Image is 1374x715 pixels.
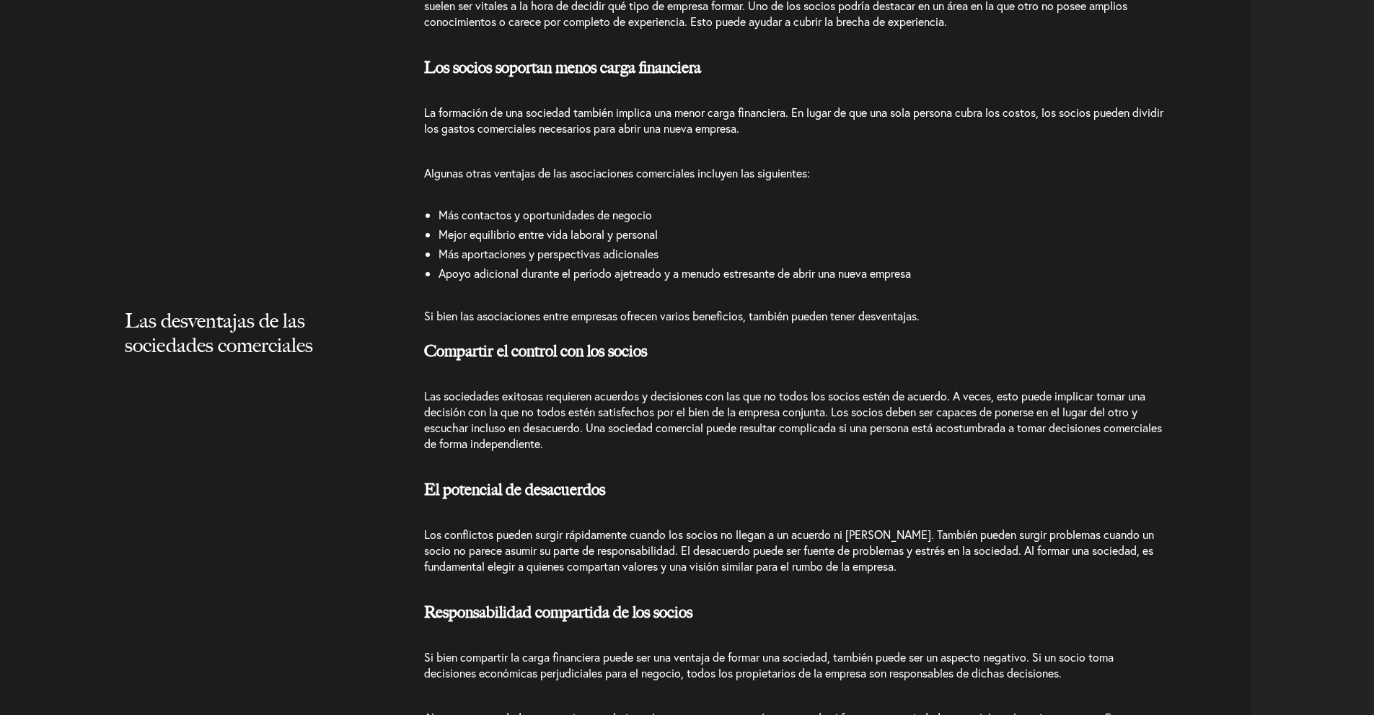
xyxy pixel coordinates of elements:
[424,480,605,499] font: El potencial de desacuerdos
[125,308,313,357] font: Las desventajas de las sociedades comerciales
[424,58,701,77] font: Los socios soportan menos carga financiera
[424,649,1114,680] font: Si bien compartir la carga financiera puede ser una ventaja de formar una sociedad, también puede...
[424,105,1163,136] font: La formación de una sociedad también implica una menor carga financiera. En lugar de que una sola...
[439,207,652,222] font: Más contactos y oportunidades de negocio
[439,266,911,281] font: Apoyo adicional durante el período ajetreado y a menudo estresante de abrir una nueva empresa
[424,527,1154,574] font: Los conflictos pueden surgir rápidamente cuando los socios no llegan a un acuerdo ni [PERSON_NAME...
[439,246,659,261] font: Más aportaciones y perspectivas adicionales
[424,602,692,622] font: Responsabilidad compartida de los socios
[424,165,810,180] font: Algunas otras ventajas de las asociaciones comerciales incluyen las siguientes:
[424,341,647,361] font: Compartir el control con los socios
[424,388,1162,451] font: Las sociedades exitosas requieren acuerdos y decisiones con las que no todos los socios estén de ...
[439,227,658,242] font: Mejor equilibrio entre vida laboral y personal
[424,308,920,323] font: Si bien las asociaciones entre empresas ofrecen varios beneficios, también pueden tener desventajas.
